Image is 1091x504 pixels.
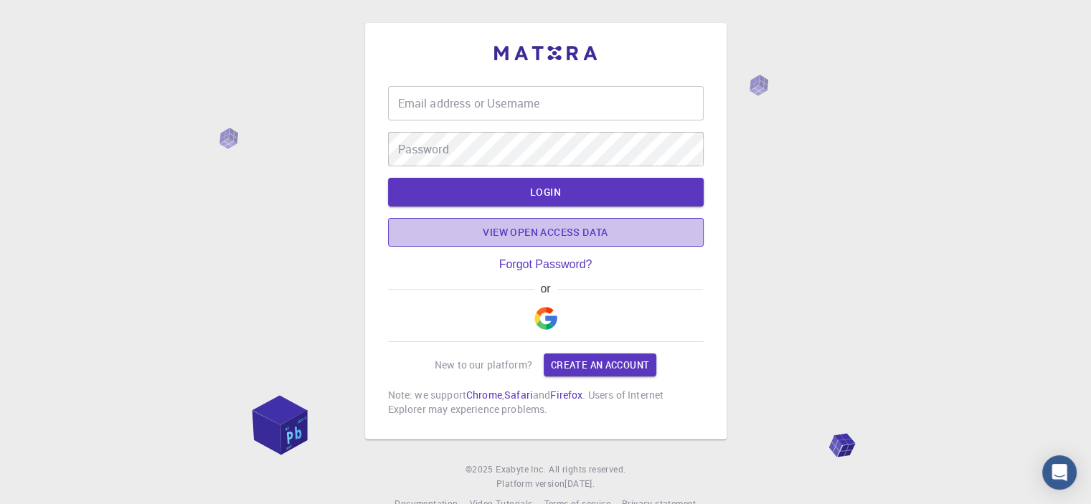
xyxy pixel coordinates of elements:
div: Open Intercom Messenger [1042,455,1077,490]
span: or [534,282,557,295]
span: All rights reserved. [549,462,625,477]
span: © 2025 [466,462,496,477]
p: New to our platform? [435,358,532,372]
a: Exabyte Inc. [496,462,546,477]
button: LOGIN [388,178,704,206]
a: View open access data [388,218,704,247]
a: Safari [504,388,533,401]
a: Forgot Password? [499,258,592,271]
span: Exabyte Inc. [496,463,546,475]
p: Note: we support , and . Users of Internet Explorer may experience problems. [388,388,704,417]
span: [DATE] . [565,477,595,489]
a: [DATE]. [565,477,595,491]
img: Google [534,307,557,330]
span: Platform version [496,477,565,491]
a: Chrome [466,388,502,401]
a: Create an account [544,353,656,376]
a: Firefox [550,388,582,401]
